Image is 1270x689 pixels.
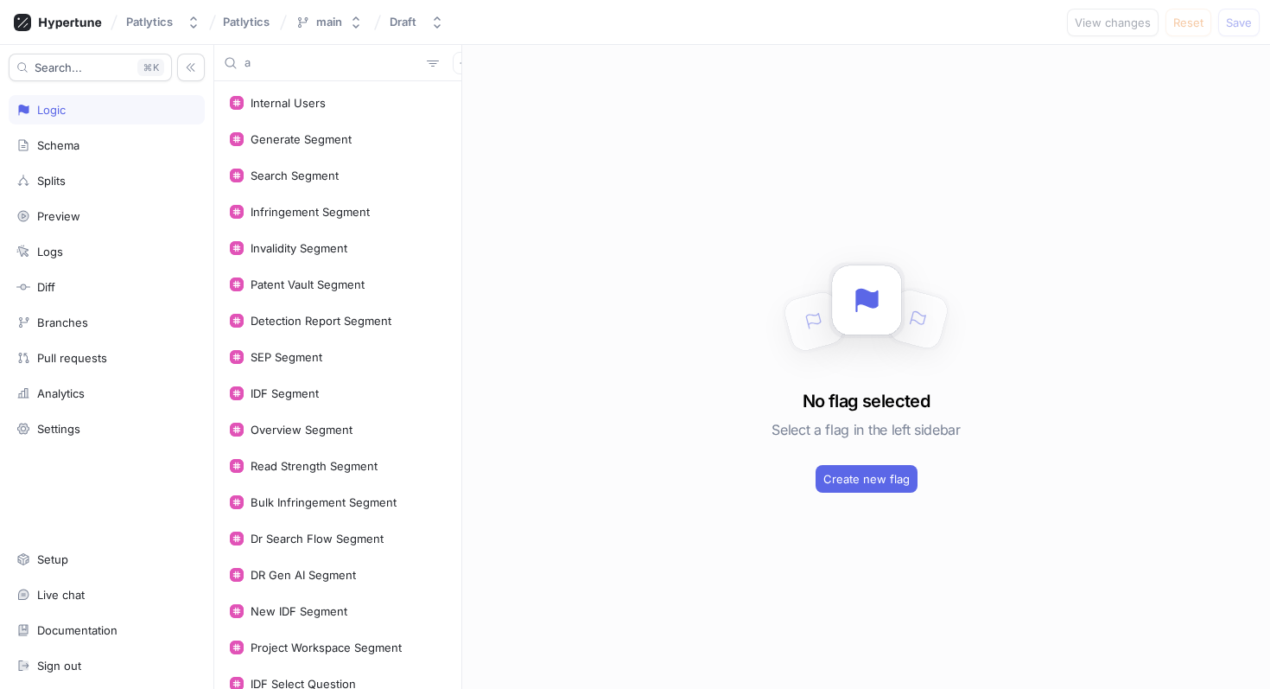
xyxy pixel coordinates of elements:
div: Splits [37,174,66,188]
div: Schema [37,138,79,152]
a: Documentation [9,616,205,645]
div: Setup [37,552,68,566]
button: Draft [383,8,451,36]
span: Reset [1173,17,1203,28]
div: Draft [390,15,416,29]
button: Create new flag [816,465,918,493]
button: Search...K [9,54,172,81]
div: Settings [37,422,80,436]
div: Infringement Segment [251,205,370,219]
div: Dr Search Flow Segment [251,532,384,545]
span: Create new flag [823,474,910,484]
div: Pull requests [37,351,107,365]
div: Logs [37,245,63,258]
div: Patlytics [126,15,173,29]
div: Bulk Infringement Segment [251,495,397,509]
div: main [316,15,342,29]
div: IDF Segment [251,386,319,400]
button: Patlytics [119,8,207,36]
div: Analytics [37,386,85,400]
input: Search... [244,54,420,72]
div: Live chat [37,588,85,602]
button: View changes [1067,9,1159,36]
div: Diff [37,280,55,294]
div: Search Segment [251,169,339,182]
div: SEP Segment [251,350,322,364]
div: Sign out [37,659,81,673]
div: Internal Users [251,96,326,110]
div: K [137,59,164,76]
div: Detection Report Segment [251,314,391,328]
div: Preview [37,209,80,223]
div: New IDF Segment [251,604,347,618]
button: Reset [1165,9,1211,36]
div: Overview Segment [251,423,352,437]
div: Patent Vault Segment [251,278,365,291]
div: Documentation [37,623,117,637]
h3: No flag selected [803,388,930,414]
div: Project Workspace Segment [251,641,402,654]
button: main [289,8,370,36]
h5: Select a flag in the left sidebar [772,414,960,445]
div: Generate Segment [251,132,352,146]
span: Search... [35,62,82,73]
div: Branches [37,316,88,329]
span: View changes [1075,17,1151,28]
span: Patlytics [223,16,270,28]
span: Save [1226,17,1252,28]
div: Read Strength Segment [251,459,378,473]
div: Invalidity Segment [251,241,347,255]
div: DR Gen AI Segment [251,568,356,582]
div: Logic [37,103,66,117]
button: Save [1218,9,1260,36]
